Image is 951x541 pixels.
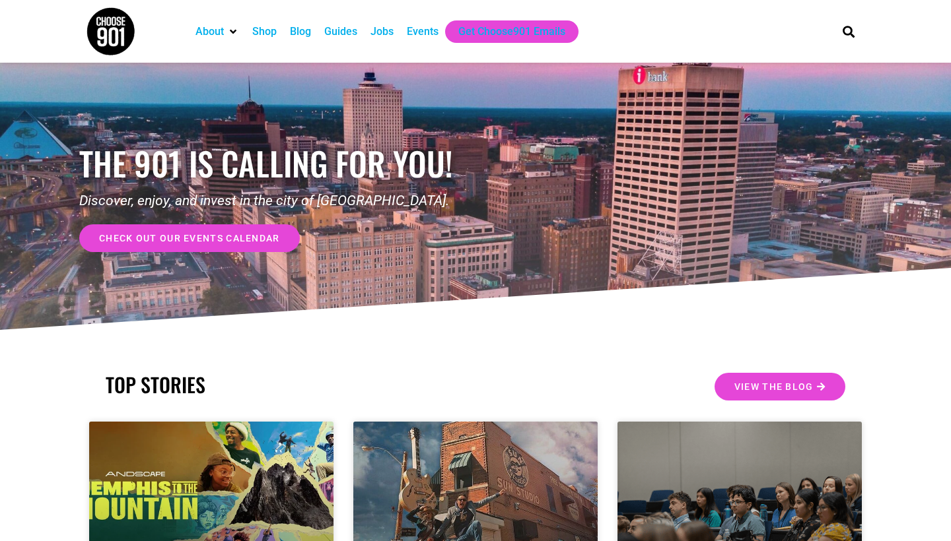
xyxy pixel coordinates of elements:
a: Shop [252,24,277,40]
h2: TOP STORIES [106,373,469,397]
a: Jobs [370,24,394,40]
p: Discover, enjoy, and invest in the city of [GEOGRAPHIC_DATA]. [79,191,475,212]
span: check out our events calendar [99,234,280,243]
div: Search [838,20,860,42]
a: View the Blog [715,373,845,400]
nav: Main nav [189,20,820,43]
div: About [189,20,246,43]
a: check out our events calendar [79,224,300,252]
a: About [195,24,224,40]
h1: the 901 is calling for you! [79,144,475,183]
a: Blog [290,24,311,40]
a: Get Choose901 Emails [458,24,565,40]
a: Events [407,24,439,40]
span: View the Blog [734,382,814,391]
a: Guides [324,24,357,40]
